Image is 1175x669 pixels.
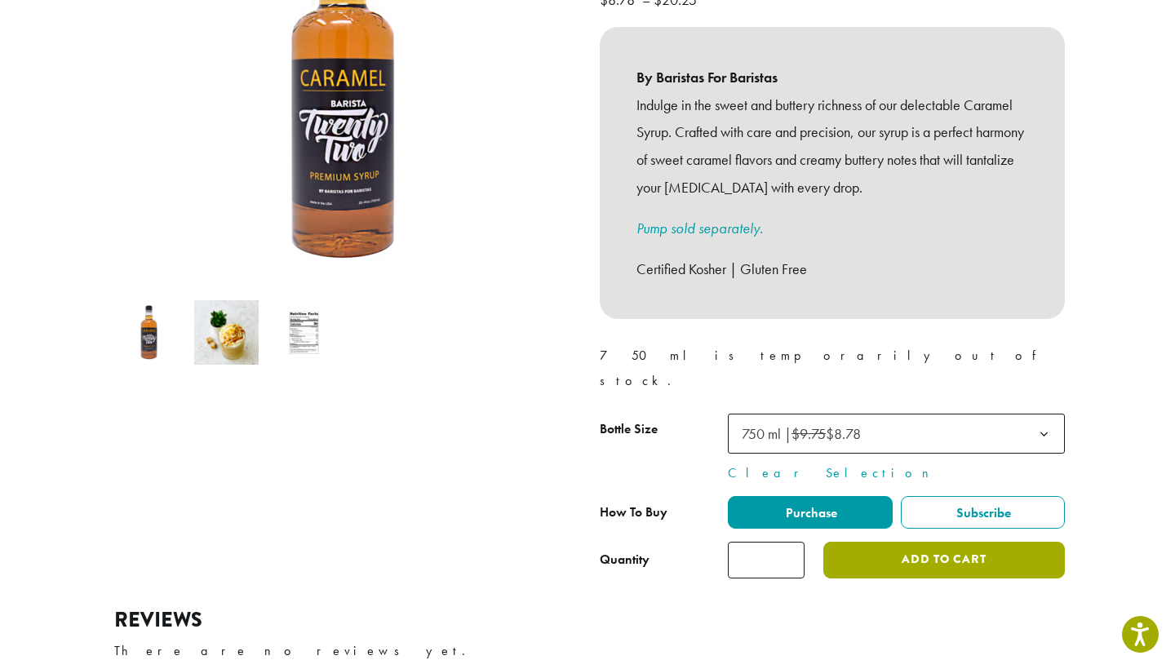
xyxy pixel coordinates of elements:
[636,64,1028,91] b: By Baristas For Baristas
[600,503,667,521] span: How To Buy
[636,219,763,237] a: Pump sold separately.
[636,255,1028,283] p: Certified Kosher | Gluten Free
[194,300,259,365] img: Barista 22 Caramel Syrup - Image 2
[636,91,1028,202] p: Indulge in the sweet and buttery richness of our delectable Caramel Syrup. Crafted with care and ...
[728,463,1065,483] a: Clear Selection
[735,418,877,450] span: 750 ml | $9.75 $8.78
[114,639,1061,663] p: There are no reviews yet.
[728,414,1065,454] span: 750 ml | $9.75 $8.78
[791,424,826,443] del: $9.75
[954,504,1011,521] span: Subscribe
[114,608,1061,632] h2: Reviews
[117,300,181,365] img: Barista 22 Caramel Syrup
[600,418,728,441] label: Bottle Size
[600,343,1065,392] p: 750 ml is temporarily out of stock.
[783,504,837,521] span: Purchase
[600,550,650,569] div: Quantity
[272,300,336,365] img: Barista 22 Caramel Syrup - Image 3
[728,542,805,578] input: Product quantity
[823,542,1065,578] button: Add to cart
[742,424,861,443] span: 750 ml | $8.78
